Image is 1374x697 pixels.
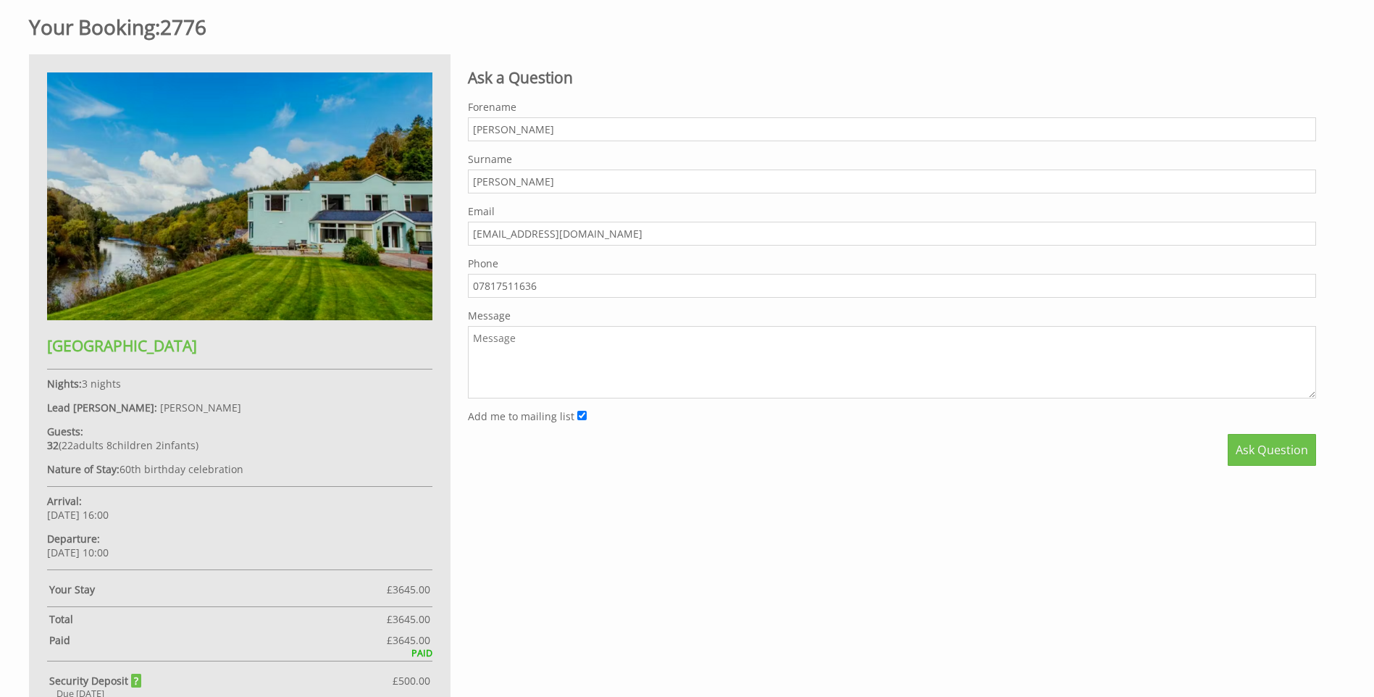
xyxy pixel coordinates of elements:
[49,633,387,647] strong: Paid
[47,377,82,391] strong: Nights:
[468,274,1316,298] input: Phone Number
[468,256,1316,270] label: Phone
[47,462,432,476] p: 60th birthday celebration
[62,438,104,452] span: adult
[468,204,1316,218] label: Email
[47,532,432,559] p: [DATE] 10:00
[29,13,1328,41] h1: 2776
[49,674,142,688] strong: Security Deposit
[160,401,241,414] span: [PERSON_NAME]
[47,494,82,508] strong: Arrival:
[398,674,430,688] span: 500.00
[47,647,432,659] div: PAID
[1228,434,1316,466] button: Ask Question
[47,425,83,438] strong: Guests:
[104,438,153,452] span: child
[47,401,157,414] strong: Lead [PERSON_NAME]:
[47,532,100,546] strong: Departure:
[99,438,104,452] span: s
[47,309,432,356] a: [GEOGRAPHIC_DATA]
[47,377,432,391] p: 3 nights
[136,438,153,452] span: ren
[47,72,432,320] img: An image of 'Wye Rapids House'
[49,583,387,596] strong: Your Stay
[468,152,1316,166] label: Surname
[47,494,432,522] p: [DATE] 16:00
[156,438,162,452] span: 2
[47,335,432,356] h2: [GEOGRAPHIC_DATA]
[468,117,1316,141] input: Forename
[387,633,430,647] span: £
[468,222,1316,246] input: Email Address
[49,612,387,626] strong: Total
[468,67,1316,88] h2: Ask a Question
[468,100,1316,114] label: Forename
[468,170,1316,193] input: Surname
[1236,442,1308,458] span: Ask Question
[393,612,430,626] span: 3645.00
[190,438,196,452] span: s
[387,612,430,626] span: £
[393,633,430,647] span: 3645.00
[387,583,430,596] span: £
[62,438,73,452] span: 22
[153,438,196,452] span: infant
[106,438,112,452] span: 8
[468,309,1316,322] label: Message
[47,462,120,476] strong: Nature of Stay:
[47,438,59,452] strong: 32
[393,674,430,688] span: £
[393,583,430,596] span: 3645.00
[468,409,574,423] label: Add me to mailing list
[47,438,198,452] span: ( )
[29,13,160,41] a: Your Booking:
